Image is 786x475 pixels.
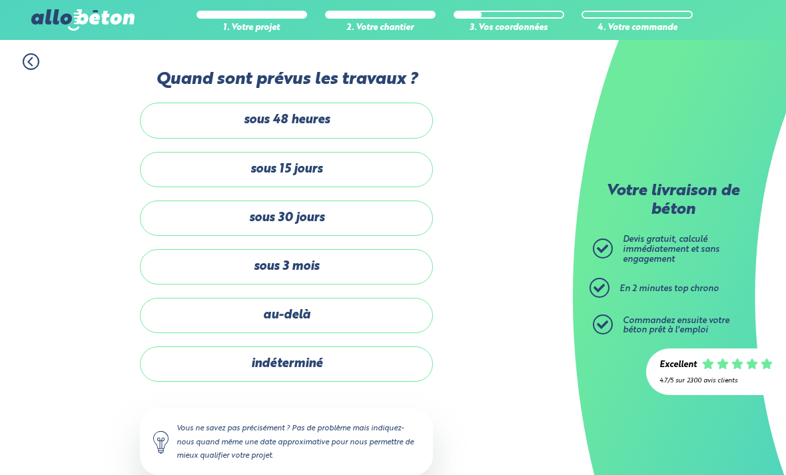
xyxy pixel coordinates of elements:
img: allobéton [31,9,134,31]
div: Vous ne savez pas précisément ? Pas de problème mais indiquez-nous quand même une date approximat... [140,408,433,475]
div: 3. Vos coordonnées [454,23,564,33]
label: au-delà [140,298,433,333]
label: sous 30 jours [140,201,433,236]
label: sous 48 heures [140,103,433,138]
iframe: Help widget launcher [667,423,771,460]
div: 4. Votre commande [582,23,692,33]
div: 1. Votre projet [196,23,307,33]
div: 2. Votre chantier [325,23,436,33]
label: Quand sont prévus les travaux ? [140,70,433,89]
label: indéterminé [140,346,433,382]
label: sous 3 mois [140,249,433,284]
label: sous 15 jours [140,152,433,187]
